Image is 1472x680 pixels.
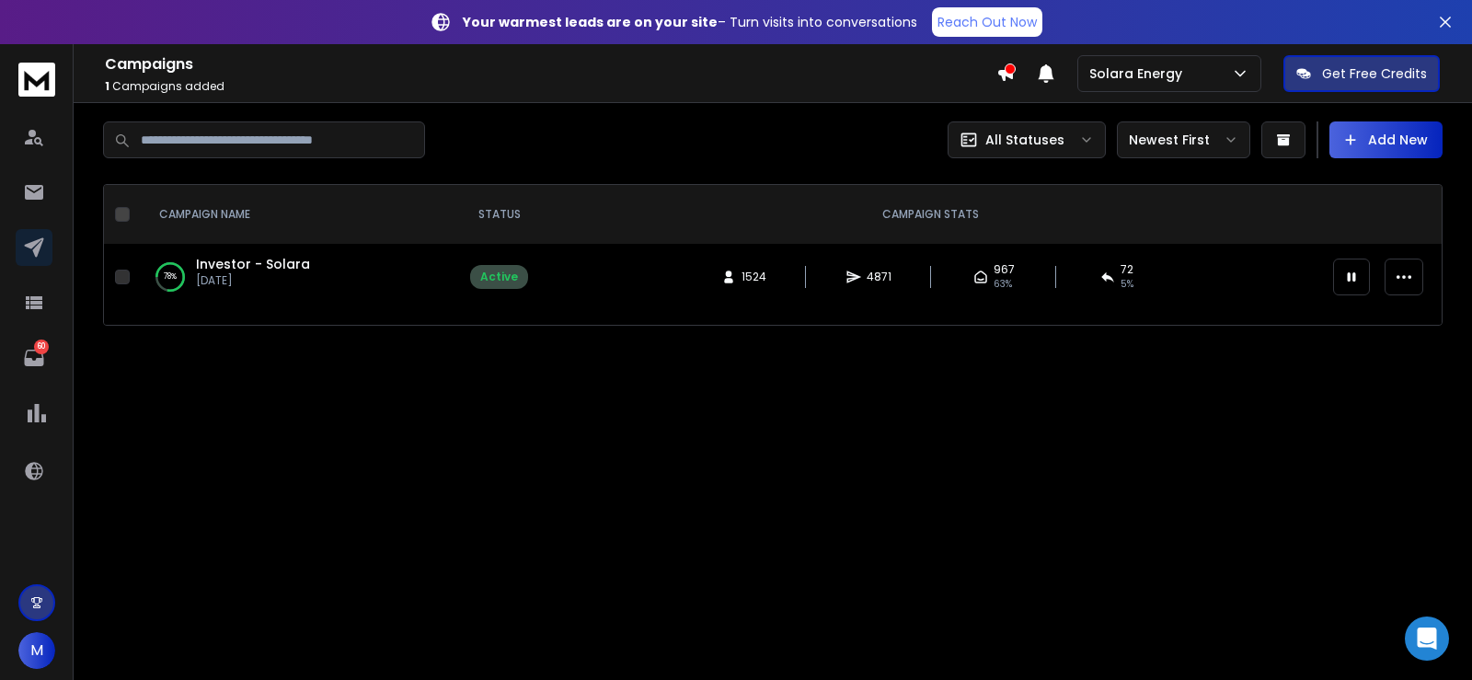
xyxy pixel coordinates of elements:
span: 4871 [867,270,891,284]
button: Newest First [1117,121,1250,158]
a: Reach Out Now [932,7,1042,37]
span: 1524 [742,270,766,284]
p: Campaigns added [105,79,996,94]
h1: Campaigns [105,53,996,75]
div: Open Intercom Messenger [1405,617,1449,661]
p: 60 [34,340,49,354]
th: CAMPAIGN NAME [137,185,459,244]
strong: Your warmest leads are on your site [463,13,718,31]
span: 63 % [994,277,1012,292]
button: Get Free Credits [1283,55,1440,92]
p: All Statuses [985,131,1064,149]
button: Add New [1329,121,1443,158]
button: M [18,632,55,669]
th: STATUS [459,185,539,244]
p: Get Free Credits [1322,64,1427,83]
div: Active [480,270,518,284]
th: CAMPAIGN STATS [539,185,1322,244]
span: 72 [1121,262,1133,277]
img: logo [18,63,55,97]
span: 1 [105,78,109,94]
p: Solara Energy [1089,64,1190,83]
span: 967 [994,262,1015,277]
p: 78 % [164,268,177,286]
p: [DATE] [196,273,310,288]
a: Investor - Solara [196,255,310,273]
a: 60 [16,340,52,376]
p: – Turn visits into conversations [463,13,917,31]
span: 5 % [1121,277,1133,292]
p: Reach Out Now [937,13,1037,31]
td: 78%Investor - Solara[DATE] [137,244,459,310]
